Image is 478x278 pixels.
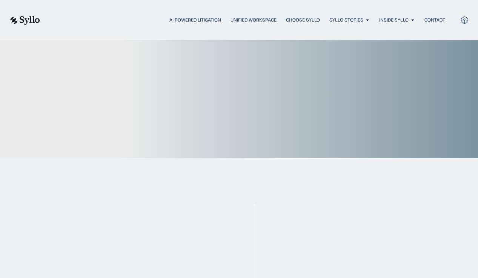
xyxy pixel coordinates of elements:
a: Contact [424,17,445,23]
nav: Menu [55,17,445,24]
div: Menu Toggle [55,17,445,24]
a: Inside Syllo [379,17,409,23]
a: AI Powered Litigation [169,17,221,23]
a: Choose Syllo [286,17,320,23]
a: Unified Workspace [231,17,277,23]
a: Syllo Stories [329,17,363,23]
img: syllo [9,16,40,25]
